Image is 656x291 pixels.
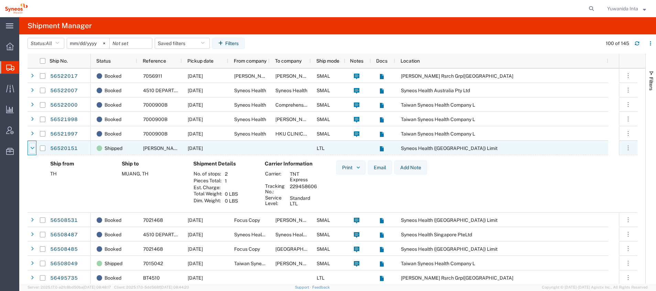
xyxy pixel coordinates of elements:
span: 7000900B [143,131,167,137]
button: Filters [212,38,245,49]
span: Pickup date [187,58,214,64]
div: TH [50,171,111,177]
input: Not set [67,38,109,48]
span: Syneos Health [234,131,266,137]
img: logo [5,3,28,14]
span: SMAL [317,261,330,266]
a: 56522000 [50,100,78,111]
span: SMAL [317,102,330,108]
span: Taiwan Syneos Health Company L [401,261,475,266]
span: Taiwan Syneos Health Company L [401,117,475,122]
span: 7000900B [143,102,167,108]
h4: Ship from [50,161,111,167]
span: 08/18/2025 [188,102,203,108]
h4: Ship to [122,161,182,167]
td: 229458606 [287,183,320,195]
span: Syneos Health (Thailand) Limit [401,246,498,252]
th: Service Level: [265,195,287,207]
td: 1 [222,177,240,184]
span: 08/18/2025 [188,131,203,137]
span: Taiwan Syneos Health Company L [401,102,475,108]
a: 56508485 [50,244,78,255]
span: Ship mode [316,58,339,64]
img: dropdown [355,164,361,171]
span: SMAL [317,131,330,137]
span: Syneos Health [234,117,266,122]
span: Booked [105,83,121,98]
span: SMAL [317,246,330,252]
td: 0 LBS [222,197,240,204]
span: Taiwan Syneos Health Company L [234,261,308,266]
span: Ship No. [50,58,68,64]
span: 4510 DEPARTMENTAL EXPENSE [143,88,217,93]
span: Booked [105,242,121,256]
a: 56520151 [50,143,78,154]
span: Booked [105,112,121,127]
span: SMAL [317,88,330,93]
span: To company [275,58,302,64]
div: MUANG, TH [122,171,182,177]
span: Booked [105,227,121,242]
span: Songklanagarind Hospital [275,246,325,252]
span: [DATE] 08:44:20 [160,285,189,289]
span: Docs [376,58,387,64]
span: Queen Mary Hospital [275,117,364,122]
span: Illingworth Rsrch Grp(Australi [401,275,513,281]
span: 08/15/2025 [188,261,203,266]
td: 2 [222,171,240,177]
button: Saved filters [155,38,210,49]
span: Taiwan Syneos Health Company L [401,131,475,137]
span: Syneos Health (Thailand) Limit [401,145,498,151]
span: SMAL [317,73,330,79]
a: Support [295,285,312,289]
a: 56508049 [50,258,78,269]
td: TNT Express [287,171,320,183]
span: Filters [648,77,654,90]
span: Syneos Health [234,102,266,108]
span: Booked [105,127,121,141]
a: 56522007 [50,85,78,96]
button: Status:All [28,38,64,49]
span: 08/18/2025 [188,117,203,122]
a: 56521998 [50,114,78,125]
span: LTL [317,145,325,151]
input: Not set [110,38,152,48]
span: 08/14/2025 [188,275,203,281]
span: 08/15/2025 [188,145,203,151]
span: SMAL [317,232,330,237]
span: Focus Copy [234,217,260,223]
span: Notes [350,58,363,64]
span: Maharaj Nakorn Chiang Mai Hospital [275,217,364,223]
span: SMAL [317,217,330,223]
th: Pieces Total: [193,177,222,184]
span: Status [96,58,111,64]
a: 56508531 [50,215,78,226]
span: Illingworth Research Group [275,73,351,79]
button: Email [368,161,392,174]
span: Syneos Health Singapore PteLtd [401,232,472,237]
span: 7021468 [143,246,163,252]
span: All [46,41,52,46]
span: Syneos Health Singapore Pte Ltd [234,232,306,237]
span: Copyright © [DATE]-[DATE] Agistix Inc., All Rights Reserved [542,284,648,290]
span: Booked [105,213,121,227]
span: Syneos Health [275,88,307,93]
a: 56521997 [50,129,78,140]
span: 7000900B [143,117,167,122]
span: LTL [317,275,325,281]
span: Location [401,58,420,64]
button: Print [336,161,365,174]
span: HKU CLINICAL TRIALS CENTRE [275,131,347,137]
th: Est. Charge: [193,184,222,191]
span: 08/19/2025 [188,88,203,93]
button: Yuwanida Inta [607,4,646,13]
span: From company [234,58,266,64]
span: SMAL [317,117,330,122]
button: Add Note [394,161,427,174]
span: Focus Copy [234,246,260,252]
span: 4510 DEPARTMENTAL EXPENSE [143,232,217,237]
h4: Shipment Manager [28,17,92,34]
a: Feedback [312,285,330,289]
td: 0 LBS [222,191,240,197]
span: Booked [105,69,121,83]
